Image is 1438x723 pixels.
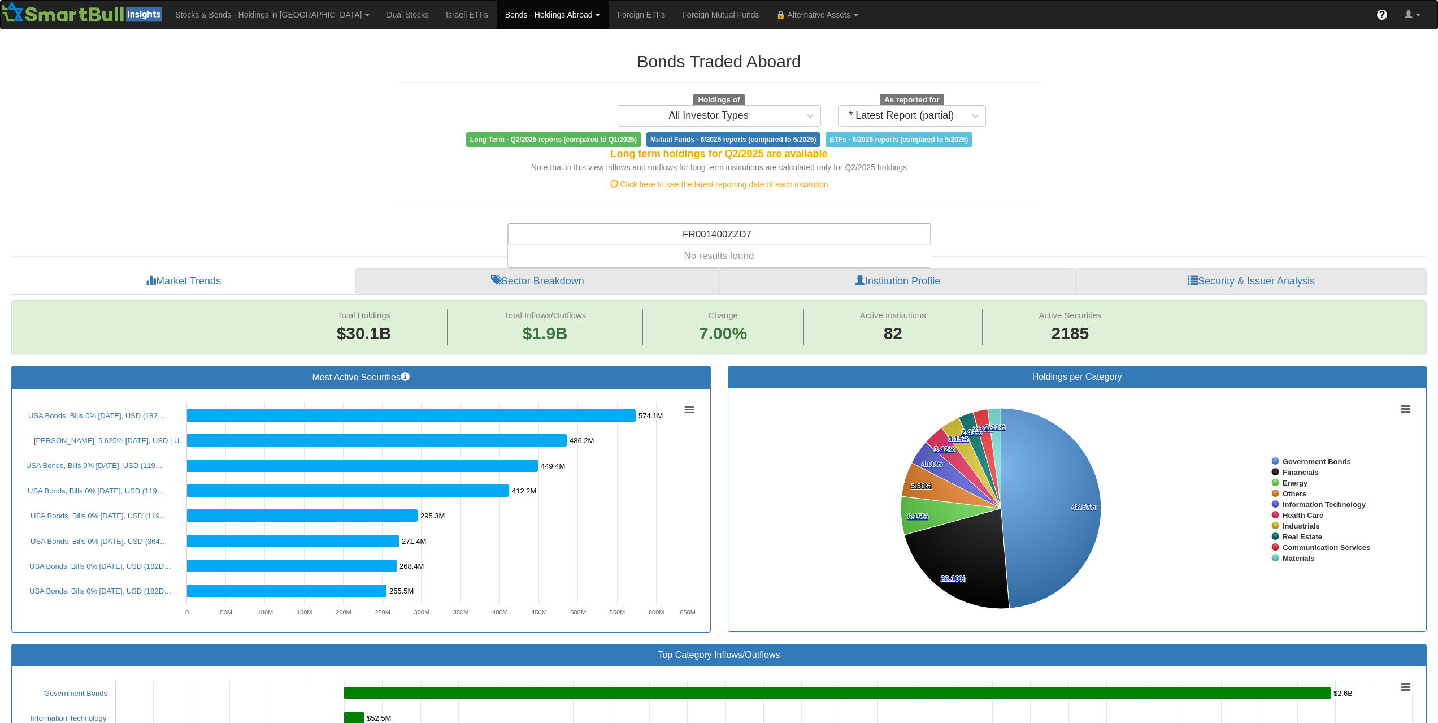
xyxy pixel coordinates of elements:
tspan: 3.42% [934,445,955,453]
span: 82 [860,322,926,346]
text: 350M [453,609,469,616]
tspan: 2.43% [961,428,982,436]
tspan: Communication Services [1283,543,1370,552]
tspan: 486.2M [570,436,594,445]
tspan: Real Estate [1283,532,1322,541]
span: $30.1B [337,324,392,343]
h2: Bonds Traded Aboard [397,52,1041,71]
tspan: 271.4M [402,537,426,546]
div: Click here to see the latest reporting date of each institution [389,179,1050,190]
a: Israeli ETFs [437,1,497,29]
tspan: Energy [1283,479,1308,487]
a: [PERSON_NAME], 5.625% [DATE], USD | U… [34,436,186,445]
span: Mutual Funds - 6/2025 reports (compared to 5/2025) [646,132,820,147]
tspan: 574.1M [638,412,663,420]
a: Bonds - Holdings Abroad [497,1,609,29]
a: USA Bonds, Bills 0% [DATE], USD (182… [28,412,165,420]
text: 150M [297,609,312,616]
tspan: Government Bonds [1283,457,1351,466]
a: USA Bonds, Bills 0% [DATE], USD (119… [26,461,163,470]
tspan: Materials [1283,554,1314,562]
a: Security & Issuer Analysis [1076,268,1427,295]
text: 600M [649,609,664,616]
a: USA Bonds, Bills 0% [DATE], USD (364… [31,537,167,546]
tspan: 3.15% [948,435,969,443]
tspan: 48.67% [1072,503,1097,511]
span: Total Holdings [337,310,390,320]
tspan: Industrials [1283,522,1320,530]
h3: Top Category Inflows/Outflows [20,650,1418,660]
text: 250M [375,609,390,616]
tspan: Health Care [1283,511,1323,519]
span: 2185 [1039,322,1101,346]
a: USA Bonds, Bills 0% [DATE], USD (119… [28,487,164,495]
span: As reported for [880,94,944,106]
div: Note that in this view inflows and outflows for long term institutions are calculated only for Q2... [397,162,1041,173]
span: ? [1379,9,1385,20]
a: Information Technology [31,714,106,722]
tspan: 2.13% [985,423,1006,431]
tspan: 295.3M [420,512,445,520]
text: 300M [414,609,430,616]
tspan: 268.4M [399,562,424,570]
img: Smartbull [1,1,167,23]
a: 🔒 Alternative Assets [767,1,866,29]
tspan: 2.37% [973,425,994,433]
tspan: Information Technology [1283,500,1366,509]
text: 50M [220,609,232,616]
a: Foreign Mutual Funds [674,1,767,29]
a: Institution Profile [719,268,1076,295]
tspan: 6.15% [907,512,928,521]
tspan: 412.2M [512,487,536,495]
span: Change [708,310,738,320]
tspan: $2.6B [1333,689,1353,698]
tspan: $52.5M [367,714,391,722]
tspan: Financials [1283,468,1319,477]
div: No results found [508,245,931,267]
a: USA Bonds, Bills 0% [DATE], USD (119… [31,512,167,520]
a: Foreign ETFs [609,1,674,29]
text: 650M [680,609,696,616]
a: Stocks & Bonds - Holdings in [GEOGRAPHIC_DATA] [167,1,378,29]
div: All Investor Types [668,110,749,122]
tspan: 4.00% [922,460,942,468]
span: Holdings of [693,94,744,106]
a: USA Bonds, Bills 0% [DATE], USD (182D… [29,587,171,595]
text: 550M [610,609,625,616]
a: Market Trends [11,268,355,295]
span: 7.00% [699,322,747,346]
a: USA Bonds, Bills 0% [DATE], USD (182D… [29,562,171,570]
span: Long Term - Q2/2025 reports (compared to Q1/2025) [466,132,641,147]
tspan: 5.58% [911,482,932,490]
text: 200M [336,609,351,616]
a: Dual Stocks [378,1,437,29]
tspan: 449.4M [541,462,565,470]
h3: Holdings per Category [737,372,1418,382]
text: 400M [492,609,508,616]
div: * Latest Report (partial) [849,110,954,122]
tspan: 22.10% [941,574,966,583]
text: 0 [185,609,189,616]
span: Active Institutions [860,310,926,320]
span: $1.9B [523,324,568,343]
text: 450M [531,609,547,616]
a: Government Bonds [44,689,107,698]
span: ETFs - 6/2025 reports (compared to 5/2025) [826,132,972,147]
h3: Most Active Securities [20,372,702,383]
div: Long term holdings for Q2/2025 are available [397,147,1041,162]
text: 100M [258,609,273,616]
a: Sector Breakdown [355,268,719,295]
span: Total Inflows/Outflows [504,310,586,320]
span: Active Securities [1039,310,1101,320]
tspan: Others [1283,490,1306,498]
tspan: 255.5M [389,587,414,595]
text: 500M [571,609,587,616]
a: ? [1368,1,1396,29]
